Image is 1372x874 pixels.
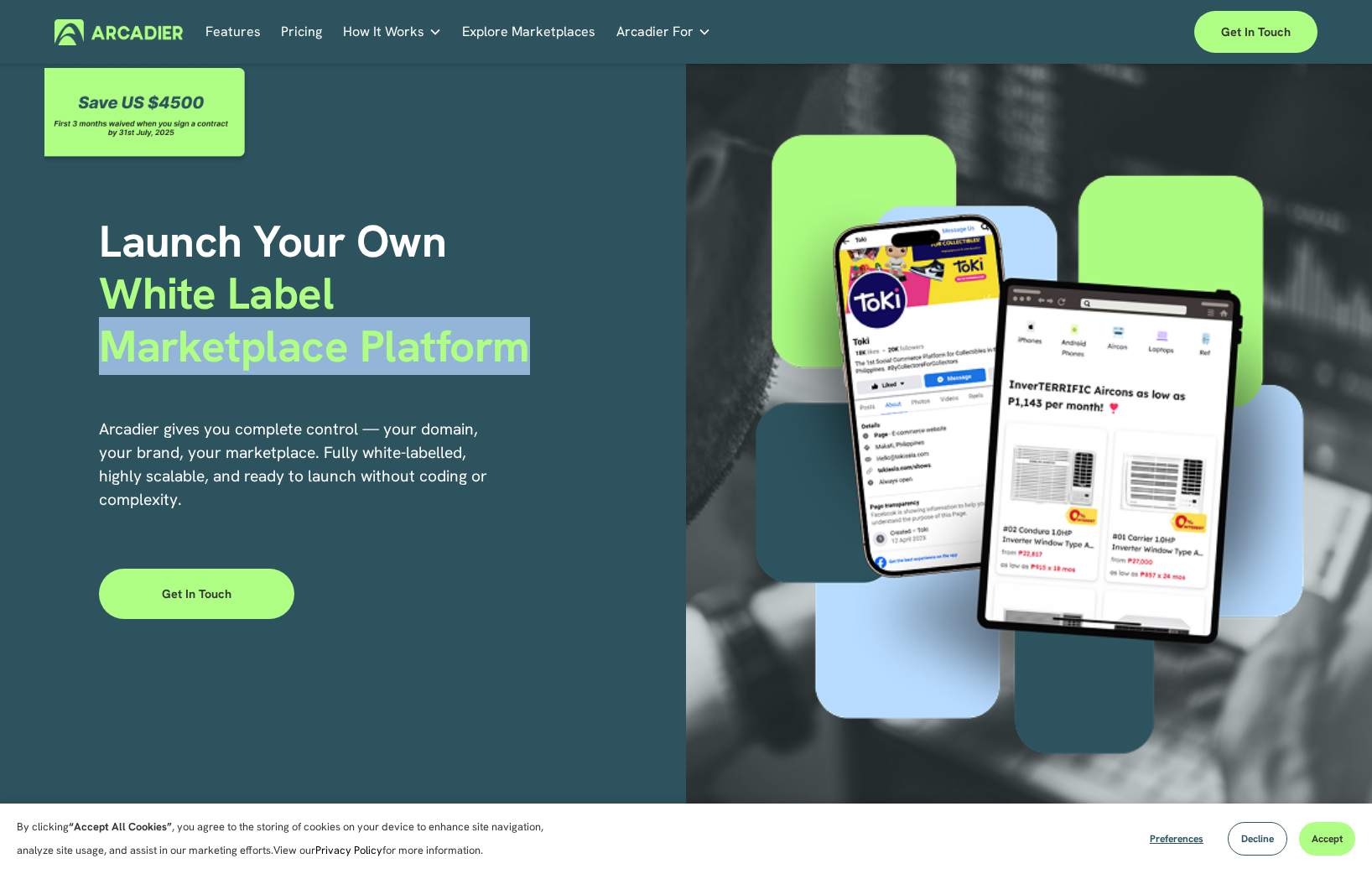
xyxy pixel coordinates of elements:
h1: Launch Your Own [99,216,686,372]
a: Pricing [281,18,322,44]
img: Arcadier [55,19,183,45]
a: Get in touch [1194,11,1317,53]
button: Preferences [1137,822,1216,856]
a: Privacy Policy [315,843,382,857]
span: Arcadier For [616,20,694,44]
span: White Label Marketplace Platform [99,264,529,374]
a: Get in touch [99,569,294,619]
p: Arcadier gives you complete control — your domain, your brand, your marketplace. Fully white-labe... [99,418,491,512]
a: Features [205,18,261,44]
a: folder dropdown [343,18,442,44]
span: Decline [1241,832,1274,845]
iframe: Chat Widget [1288,793,1372,874]
p: By clicking , you agree to the storing of cookies on your device to enhance site navigation, anal... [17,815,562,862]
span: Preferences [1150,832,1203,845]
span: How It Works [343,20,424,44]
a: Explore Marketplaces [462,18,595,44]
button: Decline [1228,822,1287,856]
strong: “Accept All Cookies” [69,819,172,834]
a: folder dropdown [616,18,711,44]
